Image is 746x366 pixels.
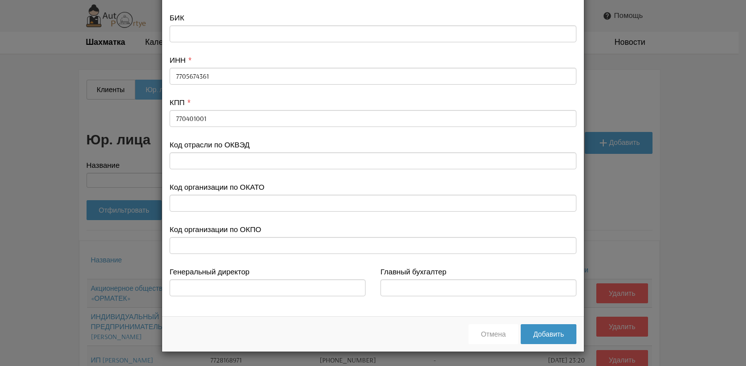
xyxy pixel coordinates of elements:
label: ИНН [170,55,186,65]
label: БИК [170,12,184,23]
label: Код организации по ОКПО [170,224,261,235]
label: Генеральный директор [170,266,250,277]
label: Код отрасли по ОКВЭД [170,139,250,150]
label: КПП [170,97,185,108]
label: Код организации по ОКАТО [170,182,265,192]
label: Главный бухгалтер [380,266,447,277]
button: Отмена [468,324,518,344]
button: Добавить [521,324,576,344]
